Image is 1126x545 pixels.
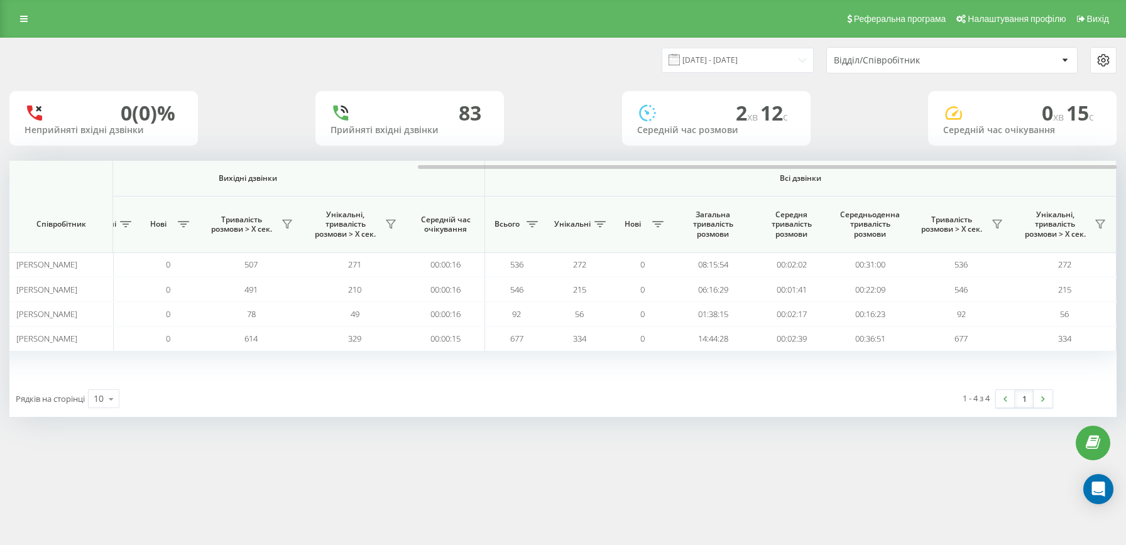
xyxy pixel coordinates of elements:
td: 00:00:16 [407,277,485,301]
span: Всі дзвінки [522,173,1079,183]
span: Середній час очікування [416,215,475,234]
span: Реферальна програма [854,14,946,24]
td: 00:31:00 [831,252,909,277]
span: 215 [1058,284,1071,295]
span: 536 [954,259,968,270]
span: 546 [954,284,968,295]
span: 0 [166,259,170,270]
span: Унікальні [554,219,591,229]
span: c [783,110,788,124]
span: 210 [348,284,361,295]
td: 00:02:17 [752,302,831,326]
span: c [1089,110,1094,124]
span: Вихід [1087,14,1109,24]
span: 536 [510,259,523,270]
span: 677 [510,333,523,344]
span: 614 [244,333,258,344]
td: 00:01:41 [752,277,831,301]
span: Нові [617,219,648,229]
span: 78 [247,308,256,320]
span: 271 [348,259,361,270]
a: 1 [1015,390,1034,407]
span: [PERSON_NAME] [16,259,77,270]
td: 06:16:29 [674,277,752,301]
div: Середній час очікування [943,125,1101,136]
span: 491 [244,284,258,295]
td: 00:00:16 [407,302,485,326]
span: 0 [166,284,170,295]
span: Унікальні, тривалість розмови > Х сек. [309,210,381,239]
span: 0 [640,308,645,320]
span: Тривалість розмови > Х сек. [916,215,988,234]
span: хв [747,110,760,124]
span: 334 [573,333,586,344]
span: Загальна тривалість розмови [683,210,743,239]
span: хв [1053,110,1066,124]
td: 01:38:15 [674,302,752,326]
span: 2 [736,99,760,126]
span: Тривалість розмови > Х сек. [205,215,278,234]
span: [PERSON_NAME] [16,333,77,344]
span: 272 [1058,259,1071,270]
span: [PERSON_NAME] [16,308,77,320]
span: 0 [166,333,170,344]
td: 00:00:16 [407,252,485,277]
span: Співробітник [20,219,102,229]
span: 0 [166,308,170,320]
span: [PERSON_NAME] [16,284,77,295]
td: 00:36:51 [831,326,909,351]
div: 0 (0)% [121,101,175,125]
td: 00:02:39 [752,326,831,351]
span: 92 [512,308,521,320]
span: 0 [640,259,645,270]
span: 0 [1042,99,1066,126]
td: 00:02:02 [752,252,831,277]
div: 83 [459,101,481,125]
span: Вихідні дзвінки [40,173,456,183]
td: 00:16:23 [831,302,909,326]
div: Open Intercom Messenger [1083,474,1113,504]
span: 92 [957,308,966,320]
span: Всього [491,219,523,229]
td: 14:44:28 [674,326,752,351]
span: 507 [244,259,258,270]
span: 0 [640,284,645,295]
span: 215 [573,284,586,295]
td: 08:15:54 [674,252,752,277]
span: Налаштування профілю [968,14,1066,24]
div: Прийняті вхідні дзвінки [331,125,489,136]
span: Середня тривалість розмови [762,210,821,239]
span: 677 [954,333,968,344]
td: 00:22:09 [831,277,909,301]
td: 00:00:15 [407,326,485,351]
span: 56 [1060,308,1069,320]
div: Середній час розмови [637,125,795,136]
span: 546 [510,284,523,295]
span: Рядків на сторінці [16,393,85,404]
span: 15 [1066,99,1094,126]
div: Неприйняті вхідні дзвінки [25,125,183,136]
span: 56 [575,308,584,320]
div: 1 - 4 з 4 [963,392,990,404]
div: 10 [94,392,104,405]
span: Нові [143,219,174,229]
span: 0 [640,333,645,344]
span: Середньоденна тривалість розмови [840,210,900,239]
span: Унікальні, тривалість розмови > Х сек. [1019,210,1091,239]
span: 329 [348,333,361,344]
span: 334 [1058,333,1071,344]
span: 12 [760,99,788,126]
div: Відділ/Співробітник [834,55,984,66]
span: 272 [573,259,586,270]
span: 49 [351,308,359,320]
